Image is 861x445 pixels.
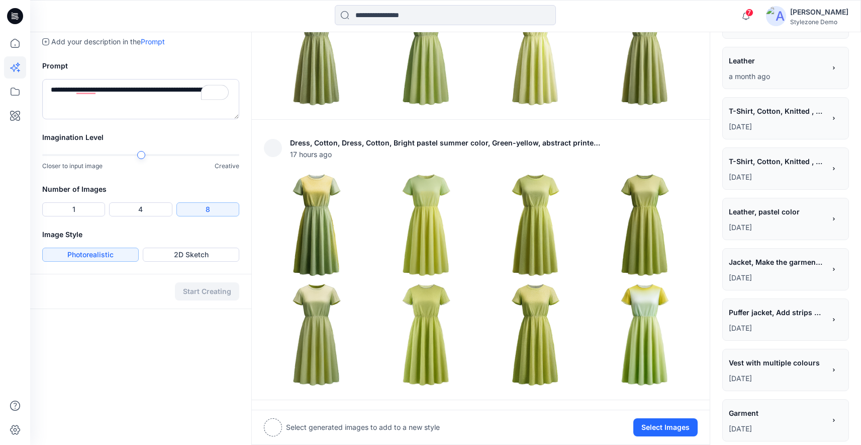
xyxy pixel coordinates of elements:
[729,121,825,133] p: June 19, 2025
[176,202,239,216] button: 8
[593,173,697,277] img: 3.png
[593,2,697,107] img: 7.png
[729,423,825,435] p: June 10, 2025
[729,406,824,420] span: Garment
[729,355,824,370] span: Vest with multiple colours
[215,161,239,171] p: Creative
[729,221,825,234] p: June 18, 2025
[51,36,165,48] p: Add your description in the
[286,421,440,433] p: Select generated images to add to a new style
[42,229,239,241] h2: Image Style
[290,149,601,160] span: 17 hours ago
[790,6,848,18] div: [PERSON_NAME]
[729,305,824,320] span: Puffer jacket, Add strips on sleeves
[42,183,239,195] h2: Number of Images
[42,161,103,171] p: Closer to input image
[729,204,824,219] span: Leather, pastel color
[729,53,824,68] span: Leather
[633,418,698,436] button: Select Images
[729,373,825,385] p: June 11, 2025
[141,37,165,46] a: Prompt
[745,9,753,17] span: 7
[729,104,824,118] span: T-Shirt, Cotton, Knitted , Pastel colors
[290,137,601,149] p: Dress, Cotton, Dress, Cotton, Bright pastel summer color, Green-yellow, abstract printed dress
[42,248,139,262] button: Photorealistic
[484,173,588,277] img: 2.png
[766,6,786,26] img: avatar
[374,282,479,387] img: 5.png
[729,255,824,269] span: Jacket, Make the garment top of denim, and the rest with Leather
[729,154,824,169] span: T-Shirt, Cotton, Knitted , Pastel colors
[484,2,588,107] img: 6.png
[729,171,825,183] p: June 19, 2025
[42,131,239,143] h2: Imagination Level
[729,322,825,334] p: June 17, 2025
[143,248,239,262] button: 2D Sketch
[109,202,172,216] button: 4
[374,2,479,107] img: 5.png
[42,60,239,72] h2: Prompt
[264,2,369,107] img: 4.png
[484,282,588,387] img: 6.png
[264,282,369,387] img: 4.png
[42,202,105,216] button: 1
[264,173,369,277] img: 0.png
[729,272,825,284] p: June 17, 2025
[42,79,239,119] textarea: To enrich screen reader interactions, please activate Accessibility in Grammarly extension settings
[593,282,697,387] img: 7.png
[729,70,825,83] p: July 18, 2025
[790,18,848,26] div: Stylezone Demo
[374,173,479,277] img: 1.png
